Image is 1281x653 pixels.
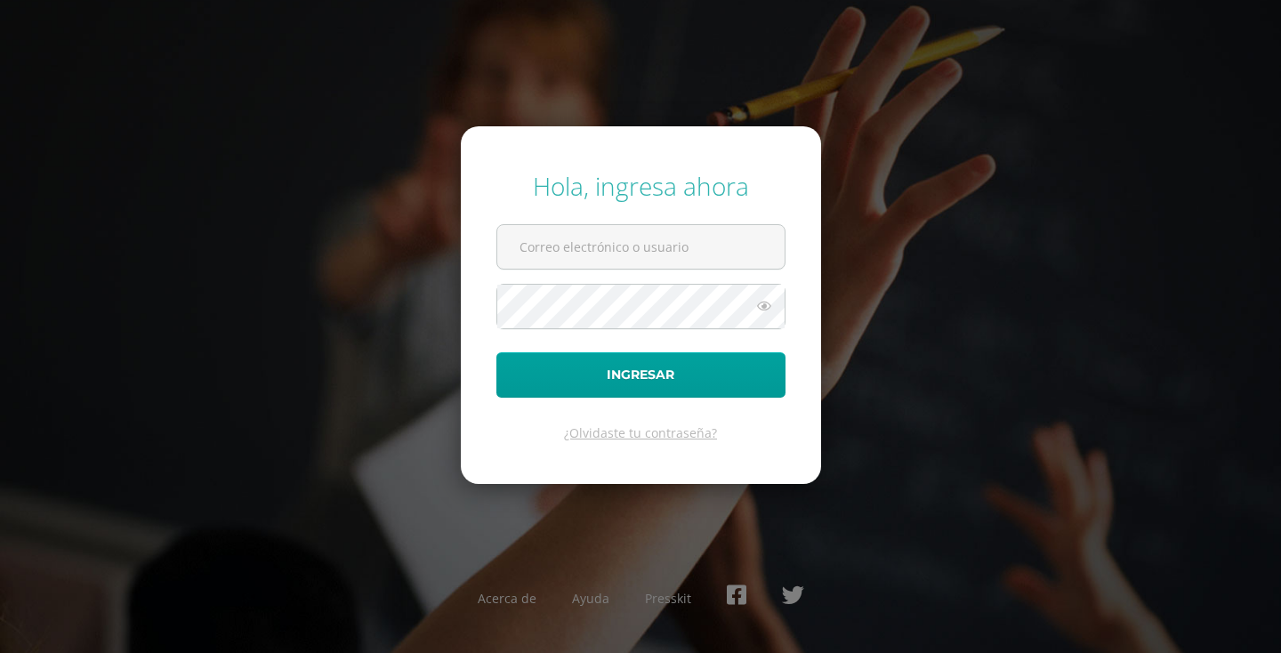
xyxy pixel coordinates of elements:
[496,352,786,398] button: Ingresar
[496,169,786,203] div: Hola, ingresa ahora
[478,590,536,607] a: Acerca de
[564,424,717,441] a: ¿Olvidaste tu contraseña?
[572,590,609,607] a: Ayuda
[497,225,785,269] input: Correo electrónico o usuario
[645,590,691,607] a: Presskit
